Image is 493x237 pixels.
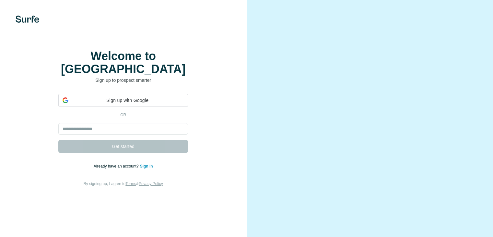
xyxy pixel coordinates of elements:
p: or [113,112,134,118]
p: Sign up to prospect smarter [58,77,188,83]
a: Privacy Policy [139,181,163,186]
a: Sign in [140,164,153,168]
span: Sign up with Google [71,97,184,104]
span: By signing up, I agree to & [84,181,163,186]
a: Terms [125,181,136,186]
h1: Welcome to [GEOGRAPHIC_DATA] [58,50,188,76]
img: Surfe's logo [16,16,39,23]
div: Sign up with Google [58,94,188,107]
span: Already have an account? [94,164,140,168]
